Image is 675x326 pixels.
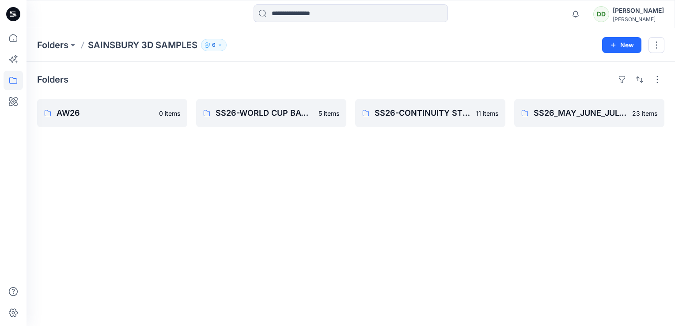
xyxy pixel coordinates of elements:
[37,99,187,127] a: AW260 items
[319,109,339,118] p: 5 items
[355,99,505,127] a: SS26-CONTINUITY STYLES11 items
[514,99,664,127] a: SS26_MAY_JUNE_JULY_3D SAMPLES23 items
[201,39,227,51] button: 6
[57,107,154,119] p: AW26
[613,5,664,16] div: [PERSON_NAME]
[613,16,664,23] div: [PERSON_NAME]
[375,107,470,119] p: SS26-CONTINUITY STYLES
[534,107,627,119] p: SS26_MAY_JUNE_JULY_3D SAMPLES
[37,39,68,51] a: Folders
[602,37,641,53] button: New
[37,74,68,85] h4: Folders
[593,6,609,22] div: DD
[476,109,498,118] p: 11 items
[216,107,313,119] p: SS26-WORLD CUP BAY-[PERSON_NAME]
[159,109,180,118] p: 0 items
[632,109,657,118] p: 23 items
[88,39,197,51] p: SAINSBURY 3D SAMPLES
[212,40,216,50] p: 6
[196,99,346,127] a: SS26-WORLD CUP BAY-[PERSON_NAME]5 items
